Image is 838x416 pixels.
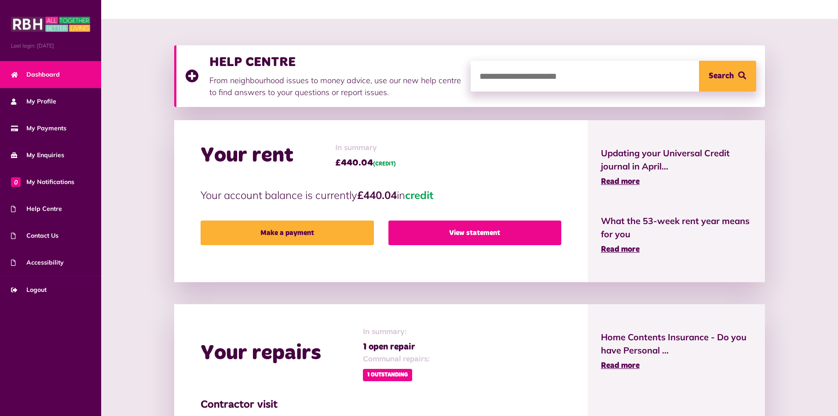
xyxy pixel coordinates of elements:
[11,97,56,106] span: My Profile
[601,246,640,254] span: Read more
[11,177,74,187] span: My Notifications
[201,341,321,366] h2: Your repairs
[373,162,396,167] span: (CREDIT)
[11,42,90,50] span: Last login: [DATE]
[11,285,47,295] span: Logout
[601,147,752,173] span: Updating your Universal Credit journal in April...
[363,340,430,353] span: 1 open repair
[363,326,430,338] span: In summary:
[335,156,396,169] span: £440.04
[209,54,462,70] h3: HELP CENTRE
[601,362,640,370] span: Read more
[11,70,60,79] span: Dashboard
[11,177,21,187] span: 0
[11,204,62,214] span: Help Centre
[601,178,640,186] span: Read more
[601,214,752,256] a: What the 53-week rent year means for you Read more
[209,74,462,98] p: From neighbourhood issues to money advice, use our new help centre to find answers to your questi...
[601,214,752,241] span: What the 53-week rent year means for you
[201,143,293,169] h2: Your rent
[11,15,90,33] img: MyRBH
[699,61,756,92] button: Search
[601,147,752,188] a: Updating your Universal Credit journal in April... Read more
[363,353,430,365] span: Communal repairs:
[388,221,561,245] a: View statement
[405,188,433,202] span: credit
[357,188,397,202] strong: £440.04
[11,258,64,267] span: Accessibility
[335,142,396,154] span: In summary
[363,369,412,381] span: 1 Outstanding
[11,124,66,133] span: My Payments
[11,151,64,160] span: My Enquiries
[11,231,59,240] span: Contact Us
[201,399,561,412] h3: Contractor visit
[201,187,561,203] p: Your account balance is currently in
[601,331,752,372] a: Home Contents Insurance - Do you have Personal ... Read more
[601,331,752,357] span: Home Contents Insurance - Do you have Personal ...
[709,61,734,92] span: Search
[201,221,373,245] a: Make a payment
